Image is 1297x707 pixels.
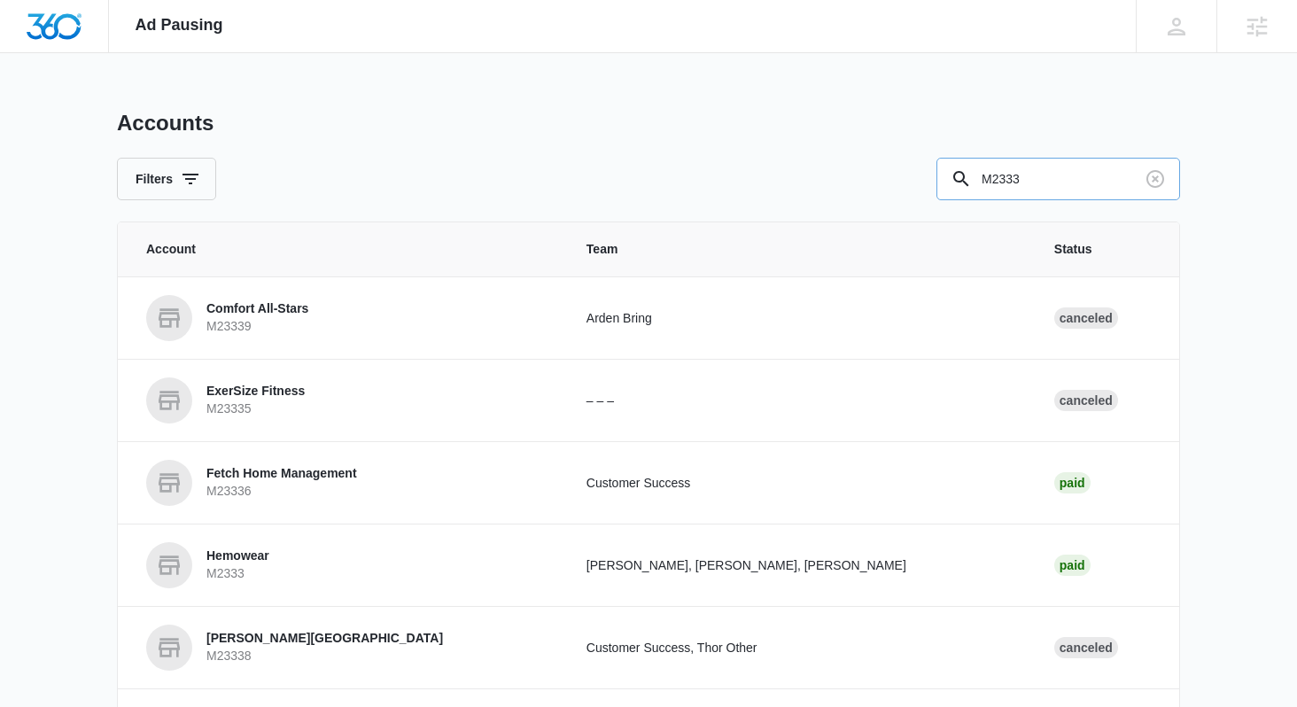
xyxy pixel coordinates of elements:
[206,565,269,583] p: M2333
[1054,472,1091,493] div: Paid
[206,383,305,400] p: ExerSize Fitness
[206,465,357,483] p: Fetch Home Management
[206,630,443,648] p: [PERSON_NAME][GEOGRAPHIC_DATA]
[1054,307,1118,329] div: Canceled
[206,400,305,418] p: M23335
[1054,555,1091,576] div: Paid
[206,483,357,501] p: M23336
[586,392,1012,410] p: – – –
[146,460,544,506] a: Fetch Home ManagementM23336
[1141,165,1169,193] button: Clear
[206,548,269,565] p: Hemowear
[1054,240,1151,259] span: Status
[146,542,544,588] a: HemowearM2333
[206,300,308,318] p: Comfort All-Stars
[586,240,1012,259] span: Team
[146,625,544,671] a: [PERSON_NAME][GEOGRAPHIC_DATA]M23338
[146,295,544,341] a: Comfort All-StarsM23339
[586,556,1012,575] p: [PERSON_NAME], [PERSON_NAME], [PERSON_NAME]
[936,158,1180,200] input: Search By Account Number
[146,240,544,259] span: Account
[586,639,1012,657] p: Customer Success, Thor Other
[117,158,216,200] button: Filters
[1054,637,1118,658] div: Canceled
[206,318,308,336] p: M23339
[136,16,223,35] span: Ad Pausing
[146,377,544,423] a: ExerSize FitnessM23335
[586,474,1012,493] p: Customer Success
[117,110,214,136] h1: Accounts
[586,309,1012,328] p: Arden Bring
[206,648,443,665] p: M23338
[1054,390,1118,411] div: Canceled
